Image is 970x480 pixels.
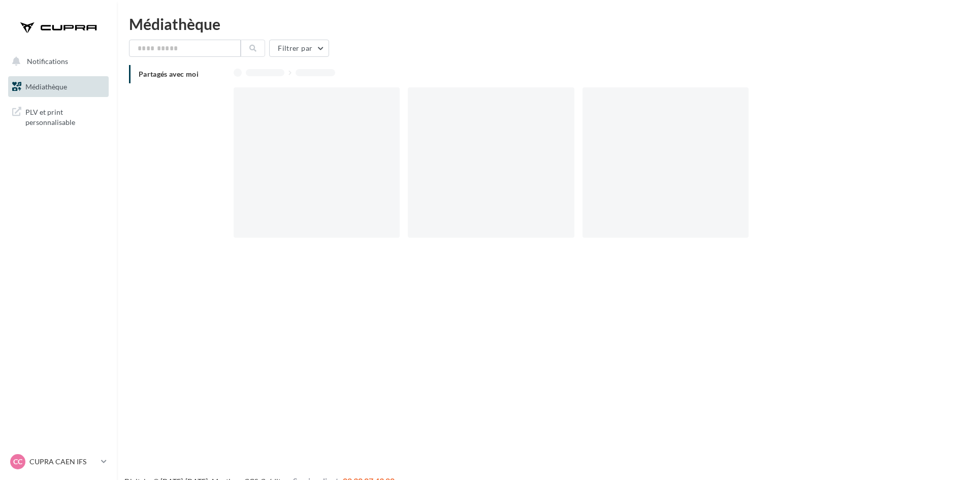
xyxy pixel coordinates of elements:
[25,82,67,91] span: Médiathèque
[8,452,109,471] a: CC CUPRA CAEN IFS
[6,51,107,72] button: Notifications
[269,40,329,57] button: Filtrer par
[27,57,68,66] span: Notifications
[6,101,111,131] a: PLV et print personnalisable
[29,457,97,467] p: CUPRA CAEN IFS
[13,457,22,467] span: CC
[25,105,105,127] span: PLV et print personnalisable
[6,76,111,98] a: Médiathèque
[139,70,199,78] span: Partagés avec moi
[129,16,958,31] div: Médiathèque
